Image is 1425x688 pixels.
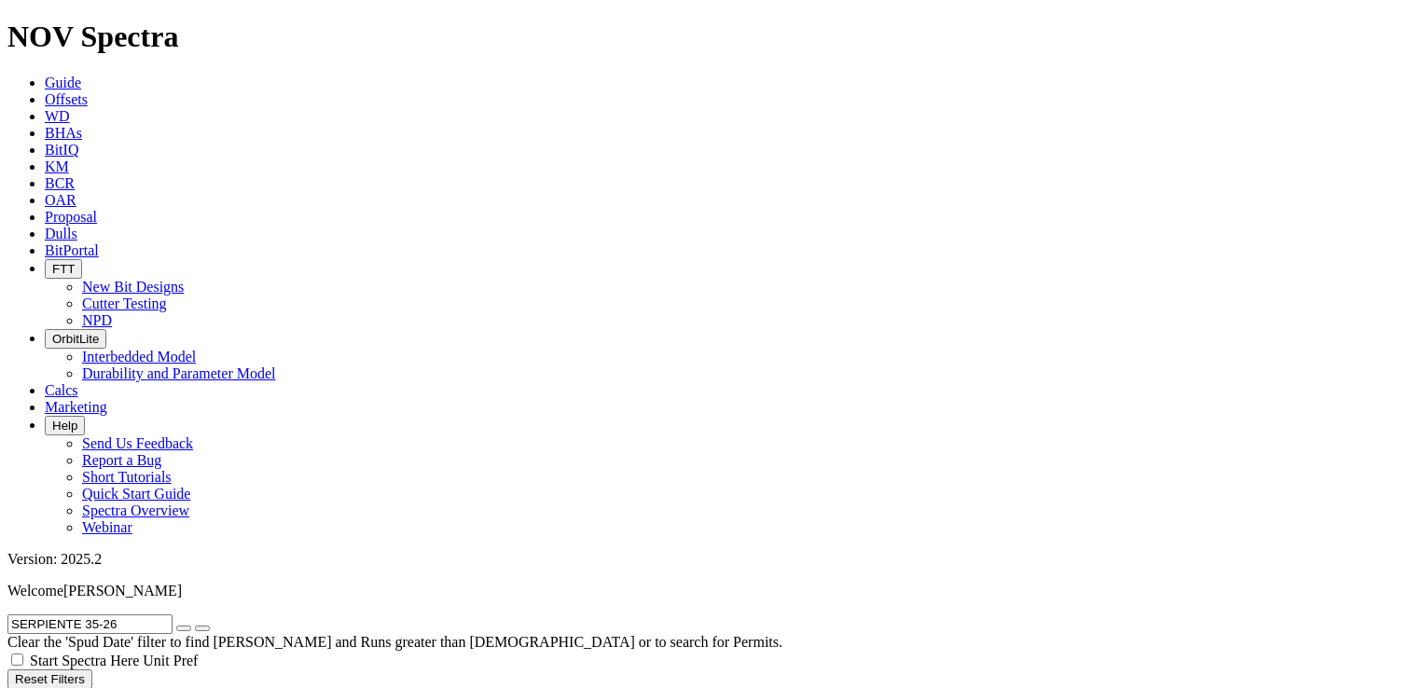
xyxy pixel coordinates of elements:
p: Welcome [7,583,1418,599]
a: New Bit Designs [82,279,184,295]
a: BCR [45,175,75,191]
a: Webinar [82,519,132,535]
h1: NOV Spectra [7,20,1418,54]
a: Calcs [45,382,78,398]
a: Dulls [45,226,77,241]
input: Search [7,614,173,634]
a: Durability and Parameter Model [82,365,276,381]
a: OAR [45,192,76,208]
a: Interbedded Model [82,349,196,365]
a: Send Us Feedback [82,435,193,451]
div: Version: 2025.2 [7,551,1418,568]
span: Help [52,419,77,433]
a: Short Tutorials [82,469,172,485]
a: Quick Start Guide [82,486,190,502]
button: Help [45,416,85,435]
span: FTT [52,262,75,276]
input: Start Spectra Here [11,654,23,666]
span: Clear the 'Spud Date' filter to find [PERSON_NAME] and Runs greater than [DEMOGRAPHIC_DATA] or to... [7,634,782,650]
span: Start Spectra Here [30,653,139,668]
span: Unit Pref [143,653,198,668]
a: NPD [82,312,112,328]
a: BHAs [45,125,82,141]
a: KM [45,158,69,174]
a: Proposal [45,209,97,225]
a: Cutter Testing [82,296,167,311]
span: [PERSON_NAME] [63,583,182,599]
a: Report a Bug [82,452,161,468]
a: Guide [45,75,81,90]
span: OrbitLite [52,332,99,346]
button: FTT [45,259,82,279]
a: Spectra Overview [82,502,189,518]
a: BitIQ [45,142,78,158]
a: BitPortal [45,242,99,258]
a: Marketing [45,399,107,415]
a: Offsets [45,91,88,107]
a: WD [45,108,70,124]
button: OrbitLite [45,329,106,349]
